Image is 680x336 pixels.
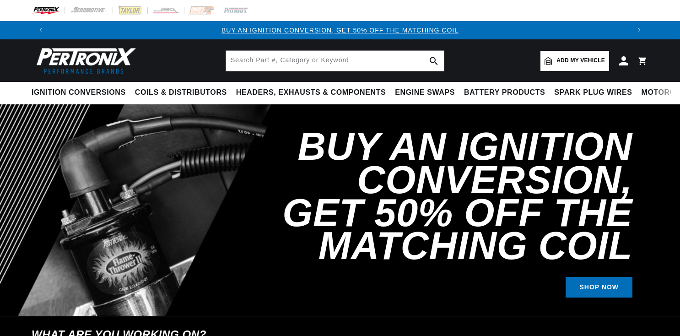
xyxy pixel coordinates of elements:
[50,25,630,35] div: Announcement
[9,21,671,39] slideshow-component: Translation missing: en.sections.announcements.announcement_bar
[130,82,232,103] summary: Coils & Distributors
[556,56,605,65] span: Add my vehicle
[241,130,632,262] h2: Buy an Ignition Conversion, Get 50% off the Matching Coil
[236,88,386,98] span: Headers, Exhausts & Components
[630,21,648,39] button: Translation missing: en.sections.announcements.next_announcement
[459,82,550,103] summary: Battery Products
[390,82,459,103] summary: Engine Swaps
[32,88,126,98] span: Ignition Conversions
[32,21,50,39] button: Translation missing: en.sections.announcements.previous_announcement
[135,88,227,98] span: Coils & Distributors
[566,277,632,298] a: SHOP NOW
[232,82,390,103] summary: Headers, Exhausts & Components
[540,51,609,71] a: Add my vehicle
[464,88,545,98] span: Battery Products
[32,82,130,103] summary: Ignition Conversions
[424,51,444,71] button: search button
[226,51,444,71] input: Search Part #, Category or Keyword
[554,88,632,98] span: Spark Plug Wires
[550,82,637,103] summary: Spark Plug Wires
[50,25,630,35] div: 1 of 3
[221,27,459,34] a: BUY AN IGNITION CONVERSION, GET 50% OFF THE MATCHING COIL
[395,88,455,98] span: Engine Swaps
[32,45,137,76] img: Pertronix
